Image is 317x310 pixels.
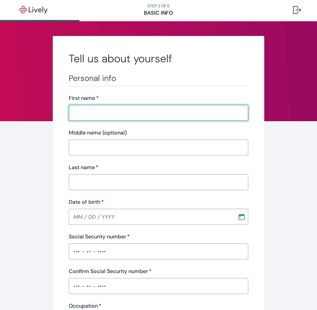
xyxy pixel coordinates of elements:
input: ••• - •• - •••• [69,245,248,258]
label: Occupation [69,302,101,310]
label: Social Security number [69,233,130,241]
label: Last name [69,163,98,171]
label: Middle name (optional) [69,129,127,137]
input: MM / DD / YYYY [69,210,233,223]
label: Confirm Social Security number [69,267,151,275]
h3: Personal info [69,73,248,83]
button: Choose date [236,211,248,223]
label: Date of birth [69,198,104,206]
h2: Tell us about yourself [69,52,248,65]
img: Lively [15,6,52,14]
input: ••• - •• - •••• [69,279,248,293]
label: First name [69,94,99,102]
svg: Calendar [238,213,245,220]
button: Log out [288,2,306,18]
